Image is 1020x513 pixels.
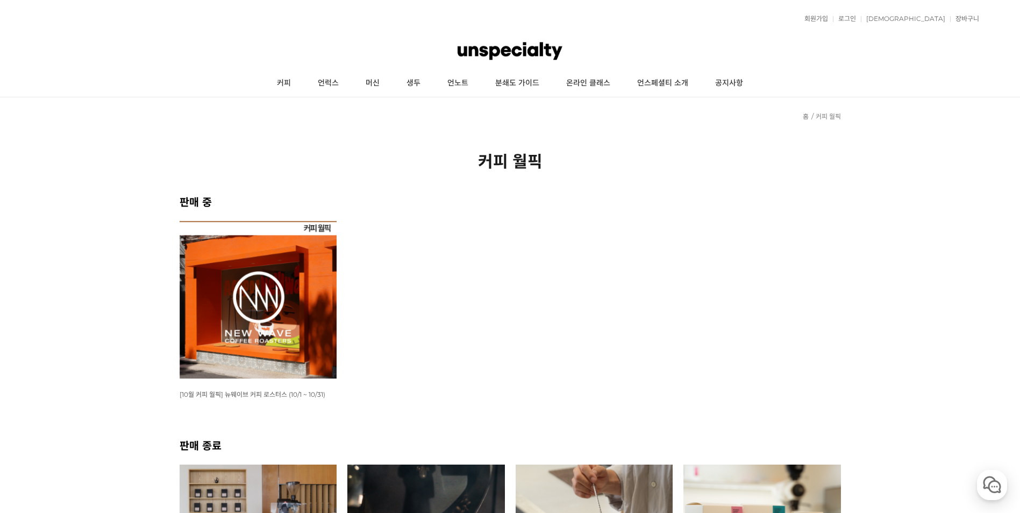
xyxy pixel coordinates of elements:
a: 온라인 클래스 [553,70,624,97]
a: 회원가입 [799,16,828,22]
a: 홈 [803,112,809,120]
a: 머신 [352,70,393,97]
img: 언스페셜티 몰 [458,35,562,67]
a: 공지사항 [702,70,757,97]
h2: 커피 월픽 [180,148,841,172]
a: [DEMOGRAPHIC_DATA] [861,16,945,22]
h2: 판매 중 [180,194,841,209]
a: 장바구니 [950,16,979,22]
a: 커피 월픽 [816,112,841,120]
a: [10월 커피 월픽] 뉴웨이브 커피 로스터스 (10/1 ~ 10/31) [180,390,325,398]
a: 커피 [263,70,304,97]
a: 언럭스 [304,70,352,97]
h2: 판매 종료 [180,437,841,453]
a: 언스페셜티 소개 [624,70,702,97]
a: 로그인 [833,16,856,22]
a: 분쇄도 가이드 [482,70,553,97]
img: [10월 커피 월픽] 뉴웨이브 커피 로스터스 (10/1 ~ 10/31) [180,221,337,379]
a: 생두 [393,70,434,97]
a: 언노트 [434,70,482,97]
